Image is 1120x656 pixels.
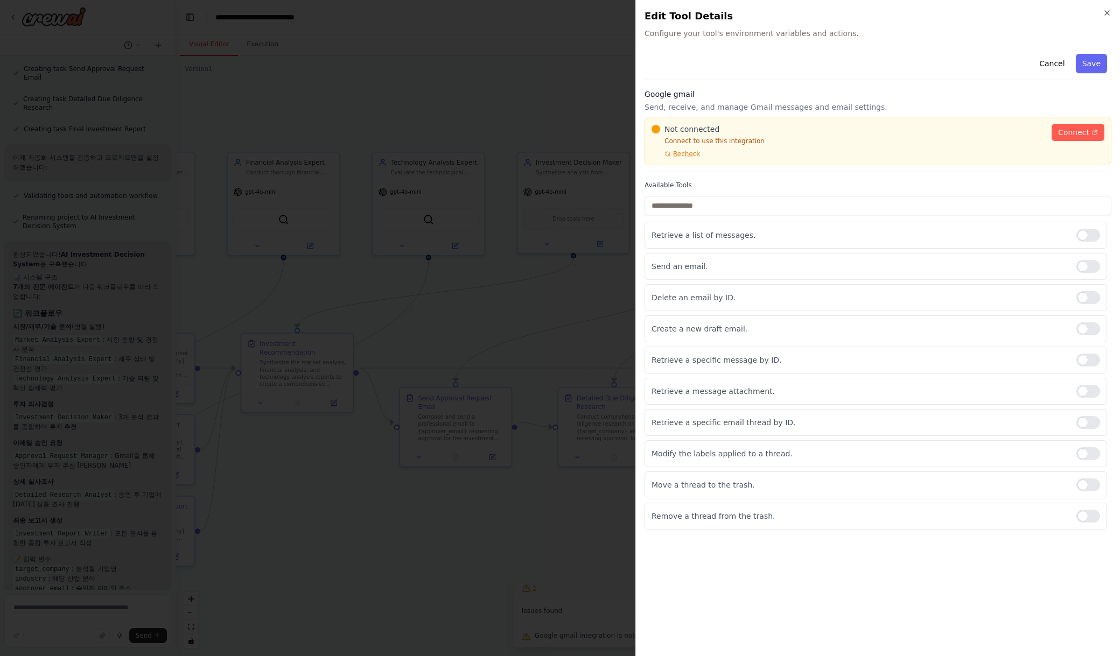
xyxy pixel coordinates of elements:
h2: Edit Tool Details [645,9,1111,24]
p: Remove a thread from the trash. [652,511,1068,521]
span: Connect [1058,127,1089,138]
button: Save [1076,54,1107,73]
p: Connect to use this integration [652,137,1045,145]
p: Retrieve a specific email thread by ID. [652,417,1068,428]
label: Available Tools [645,181,1111,189]
p: Send an email. [652,261,1068,272]
p: Retrieve a message attachment. [652,386,1068,397]
a: Connect [1052,124,1104,141]
p: Send, receive, and manage Gmail messages and email settings. [645,102,1111,112]
p: Move a thread to the trash. [652,479,1068,490]
button: Cancel [1033,54,1071,73]
span: Not connected [664,124,719,135]
p: Retrieve a specific message by ID. [652,355,1068,365]
p: Create a new draft email. [652,323,1068,334]
span: Recheck [673,150,700,158]
p: Modify the labels applied to a thread. [652,448,1068,459]
span: Configure your tool's environment variables and actions. [645,28,1111,39]
p: Delete an email by ID. [652,292,1068,303]
button: Recheck [652,150,700,158]
h3: Google gmail [645,89,1111,100]
p: Retrieve a list of messages. [652,230,1068,241]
